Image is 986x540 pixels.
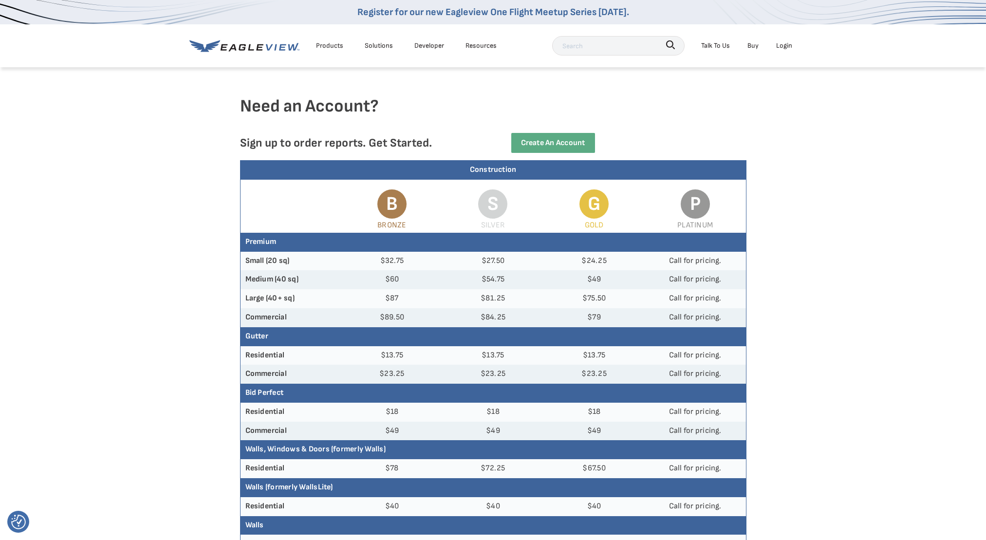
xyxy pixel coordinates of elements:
span: Bronze [377,221,406,230]
span: Silver [481,221,505,230]
div: Construction [241,161,746,180]
a: Developer [414,39,444,52]
td: Call for pricing. [645,403,746,422]
td: $49 [543,422,645,441]
td: $49 [341,422,443,441]
td: $24.25 [543,252,645,271]
td: $89.50 [341,308,443,327]
td: $49 [543,270,645,289]
a: Buy [747,39,759,52]
td: Call for pricing. [645,289,746,308]
td: $84.25 [443,308,544,327]
td: $40 [341,497,443,516]
td: $72.25 [443,459,544,478]
td: $23.25 [543,365,645,384]
div: Login [776,39,792,52]
span: Gold [585,221,604,230]
div: Products [316,39,343,52]
td: $18 [341,403,443,422]
td: $27.50 [443,252,544,271]
td: $49 [443,422,544,441]
td: $40 [543,497,645,516]
td: Call for pricing. [645,365,746,384]
td: $18 [543,403,645,422]
td: Call for pricing. [645,252,746,271]
span: Platinum [677,221,713,230]
span: P [681,189,710,219]
th: Residential [241,403,342,422]
td: $54.75 [443,270,544,289]
th: Residential [241,497,342,516]
th: Commercial [241,422,342,441]
th: Premium [241,233,746,252]
span: B [377,189,407,219]
th: Large (40+ sq) [241,289,342,308]
h4: Need an Account? [240,95,746,133]
th: Walls (formerly WallsLite) [241,478,746,497]
th: Commercial [241,308,342,327]
th: Bid Perfect [241,384,746,403]
td: $32.75 [341,252,443,271]
td: $18 [443,403,544,422]
a: Create an Account [511,133,595,153]
td: $23.25 [341,365,443,384]
div: Talk To Us [701,39,730,52]
td: $79 [543,308,645,327]
td: $87 [341,289,443,308]
td: Call for pricing. [645,270,746,289]
span: G [579,189,609,219]
th: Residential [241,346,342,365]
td: $60 [341,270,443,289]
td: Call for pricing. [645,308,746,327]
th: Walls [241,516,746,535]
td: $78 [341,459,443,478]
th: Residential [241,459,342,478]
div: Resources [465,39,497,52]
a: Register for our new Eagleview One Flight Meetup Series [DATE]. [357,6,629,18]
td: $23.25 [443,365,544,384]
img: Revisit consent button [11,515,26,529]
td: $40 [443,497,544,516]
td: $75.50 [543,289,645,308]
th: Walls, Windows & Doors (formerly Walls) [241,440,746,459]
button: Consent Preferences [11,515,26,529]
td: Call for pricing. [645,497,746,516]
td: Call for pricing. [645,422,746,441]
th: Gutter [241,327,746,346]
p: Sign up to order reports. Get Started. [240,136,478,150]
td: $81.25 [443,289,544,308]
th: Commercial [241,365,342,384]
div: Solutions [365,39,393,52]
td: $67.50 [543,459,645,478]
td: Call for pricing. [645,459,746,478]
span: S [478,189,507,219]
td: Call for pricing. [645,346,746,365]
input: Search [552,36,685,56]
td: $13.75 [443,346,544,365]
th: Small (20 sq) [241,252,342,271]
th: Medium (40 sq) [241,270,342,289]
td: $13.75 [543,346,645,365]
td: $13.75 [341,346,443,365]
